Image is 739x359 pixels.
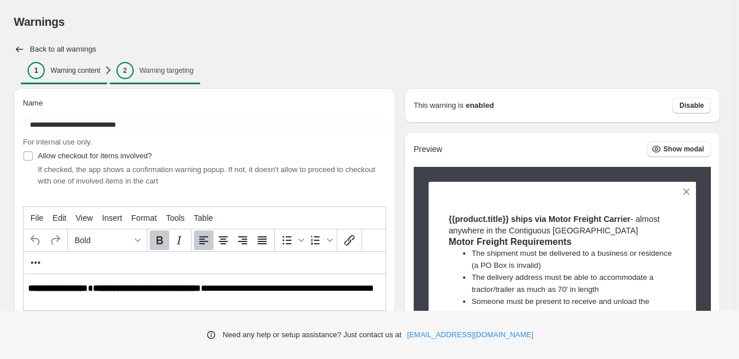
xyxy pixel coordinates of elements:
[28,62,45,79] div: 1
[50,66,100,75] p: Warning content
[340,231,359,250] button: Insert/edit link
[169,231,189,250] button: Italic
[24,274,386,310] iframe: Rich Text Area
[53,213,67,223] span: Edit
[647,141,711,157] button: Show modal
[449,213,676,236] p: - almost anywhere in the Contiguous [GEOGRAPHIC_DATA]
[116,62,134,79] div: 2
[38,151,152,160] span: Allow checkout for items involved?
[663,145,704,154] span: Show modal
[26,231,45,250] button: Undo
[472,273,654,294] span: The delivery address must be able to accommodate a tractor/trailer as much as 70' in length
[70,231,145,250] button: Formats
[102,213,122,223] span: Insert
[194,231,213,250] button: Align left
[277,231,306,250] div: Bullet list
[194,213,213,223] span: Table
[30,45,96,54] h2: Back to all warnings
[472,297,649,318] span: Someone must be present to receive and unload the shipment from the truck
[511,214,631,224] strong: ships via Motor Freight Carrier
[472,249,672,270] span: The shipment must be delivered to a business or residence (a PO Box is invalid)
[75,236,131,245] span: Bold
[407,329,534,341] a: [EMAIL_ADDRESS][DOMAIN_NAME]
[233,231,252,250] button: Align right
[14,15,65,28] span: Warnings
[23,138,92,146] span: For internal use only.
[38,165,375,185] span: If checked, the app shows a confirmation warning popup. If not, it doesn't allow to proceed to ch...
[414,100,464,111] p: This warning is
[5,9,357,117] body: Rich Text Area. Press ALT-0 for help.
[306,231,335,250] div: Numbered list
[26,253,45,272] button: More...
[139,66,193,75] p: Warning targeting
[30,213,44,223] span: File
[466,100,494,111] strong: enabled
[414,145,442,154] h2: Preview
[76,213,93,223] span: View
[213,231,233,250] button: Align center
[23,99,43,107] span: Name
[150,231,169,250] button: Bold
[252,231,272,250] button: Justify
[679,101,704,110] span: Disable
[672,97,711,114] button: Disable
[45,231,65,250] button: Redo
[131,213,157,223] span: Format
[449,237,571,247] strong: Motor Freight Requirements
[166,213,185,223] span: Tools
[449,214,509,224] strong: {{product.title}}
